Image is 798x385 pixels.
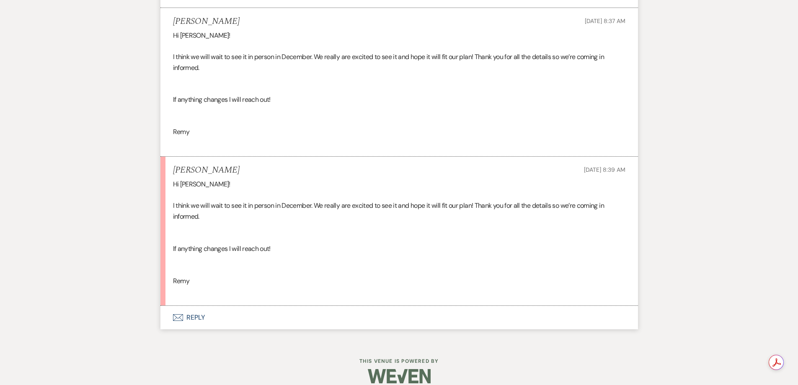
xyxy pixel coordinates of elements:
div: Hi [PERSON_NAME]! I think we will wait to see it in person in December. We really are excited to ... [173,179,625,297]
h5: [PERSON_NAME] [173,165,240,176]
div: Hi [PERSON_NAME]! I think we will wait to see it in person in December. We really are excited to ... [173,30,625,148]
button: Reply [160,306,638,329]
h5: [PERSON_NAME] [173,16,240,27]
span: [DATE] 8:39 AM [584,166,625,173]
span: [DATE] 8:37 AM [585,17,625,25]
